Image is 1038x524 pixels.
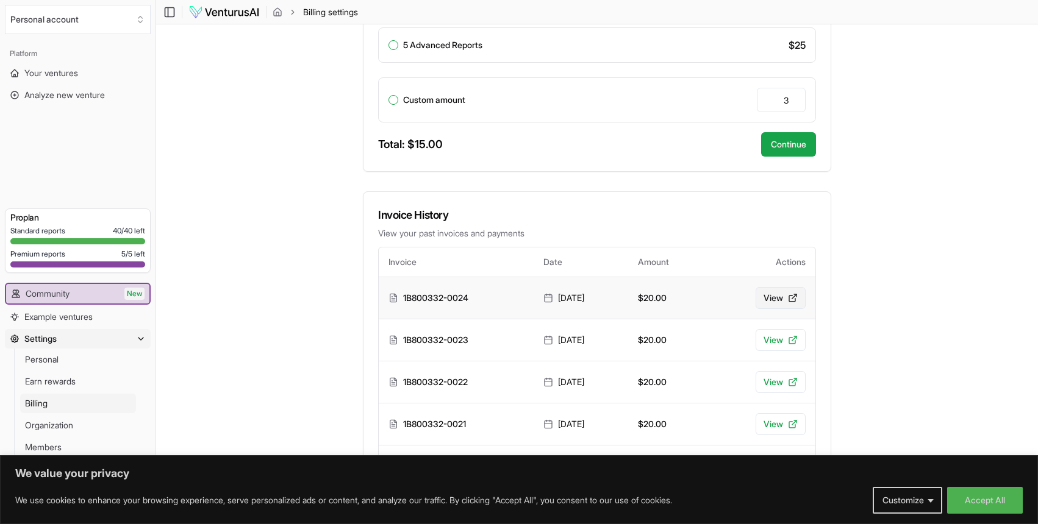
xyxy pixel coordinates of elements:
a: CommunityNew [6,284,149,303]
span: $ 25 [789,38,806,52]
span: 5 / 5 left [121,249,145,259]
a: Earn rewards [20,372,136,391]
td: $20.00 [628,445,707,487]
span: Community [26,288,70,300]
span: New [124,288,145,300]
h3: Invoice History [378,207,816,224]
span: Standard reports [10,226,65,236]
p: View your past invoices and payments [378,227,816,239]
nav: breadcrumb [273,6,358,18]
div: [DATE] [543,334,618,346]
span: 40 / 40 left [113,226,145,236]
a: View [756,287,806,309]
td: $20.00 [628,319,707,361]
h3: Pro plan [10,211,145,224]
button: Customize [873,487,942,514]
span: Settings [24,333,57,345]
button: Continue [761,132,816,157]
td: $20.00 [628,403,707,445]
div: 1B800332-0021 [388,418,524,430]
label: 5 Advanced Reports [403,41,482,49]
th: Date [534,247,628,277]
div: 1B800332-0023 [388,334,524,346]
span: Personal [25,353,59,366]
button: Settings [5,329,151,349]
span: Members [25,441,62,453]
span: Example ventures [24,311,93,323]
a: Organization [20,416,136,435]
a: Analyze new venture [5,85,151,105]
th: Invoice [379,247,534,277]
th: Actions [707,247,815,277]
td: $20.00 [628,277,707,319]
div: 1B800332-0024 [388,292,524,304]
div: [DATE] [543,292,618,304]
a: Members [20,437,136,457]
div: Platform [5,44,151,63]
div: Total: $ 15.00 [378,136,443,153]
td: $20.00 [628,361,707,403]
button: Accept All [947,487,1023,514]
span: Billing settings [303,6,358,18]
span: Earn rewards [25,375,76,388]
span: Organization [25,419,73,431]
span: Premium reports [10,249,65,259]
span: Analyze new venture [24,89,105,101]
a: Personal [20,350,136,369]
a: Billing [20,394,136,413]
th: Amount [628,247,707,277]
div: 1B800332-0022 [388,376,524,388]
span: Your ventures [24,67,78,79]
a: View [756,329,806,351]
a: Your ventures [5,63,151,83]
div: [DATE] [543,376,618,388]
a: View [756,371,806,393]
p: We value your privacy [15,466,1023,481]
button: Select an organization [5,5,151,34]
a: View [756,413,806,435]
span: Billing [25,397,48,409]
a: Example ventures [5,307,151,327]
label: Custom amount [403,96,465,104]
p: We use cookies to enhance your browsing experience, serve personalized ads or content, and analyz... [15,493,672,508]
img: logo [188,5,260,19]
div: [DATE] [543,418,618,430]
